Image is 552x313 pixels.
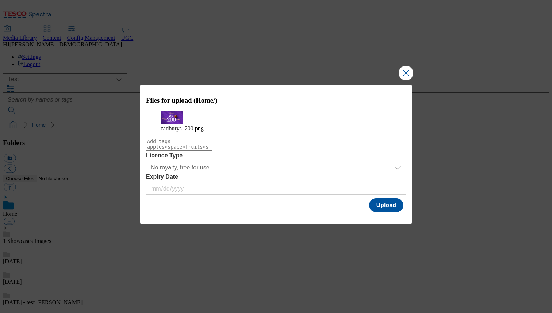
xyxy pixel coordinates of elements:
[146,152,406,159] label: Licence Type
[146,96,406,104] h3: Files for upload (Home/)
[369,198,403,212] button: Upload
[146,173,406,180] label: Expiry Date
[161,111,183,124] img: preview
[140,85,412,224] div: Modal
[161,125,391,132] figcaption: cadburys_200.png
[399,66,413,80] button: Close Modal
